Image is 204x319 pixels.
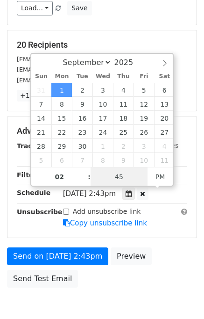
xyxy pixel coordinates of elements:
span: September 13, 2025 [154,97,175,111]
input: Minute [91,167,148,186]
span: September 29, 2025 [51,139,72,153]
span: October 3, 2025 [134,139,154,153]
span: October 1, 2025 [92,139,113,153]
span: Wed [92,73,113,80]
span: October 10, 2025 [134,153,154,167]
small: [EMAIL_ADDRESS][DOMAIN_NAME] [17,77,121,84]
button: Save [67,1,91,15]
span: September 3, 2025 [92,83,113,97]
span: September 30, 2025 [72,139,92,153]
span: September 9, 2025 [72,97,92,111]
span: October 9, 2025 [113,153,134,167]
span: September 20, 2025 [154,111,175,125]
a: Send on [DATE] 2:43pm [7,247,108,265]
span: September 8, 2025 [51,97,72,111]
span: September 23, 2025 [72,125,92,139]
span: September 22, 2025 [51,125,72,139]
span: September 26, 2025 [134,125,154,139]
strong: Filters [17,171,41,179]
span: Thu [113,73,134,80]
a: Load... [17,1,53,15]
span: Tue [72,73,92,80]
input: Year [112,58,145,67]
span: September 17, 2025 [92,111,113,125]
label: Add unsubscribe link [73,207,141,217]
iframe: Chat Widget [157,274,204,319]
span: October 6, 2025 [51,153,72,167]
span: September 5, 2025 [134,83,154,97]
span: October 4, 2025 [154,139,175,153]
span: September 7, 2025 [31,97,52,111]
small: [EMAIL_ADDRESS][DOMAIN_NAME] [17,66,121,73]
span: September 24, 2025 [92,125,113,139]
span: [DATE] 2:43pm [63,189,116,198]
span: September 27, 2025 [154,125,175,139]
span: October 7, 2025 [72,153,92,167]
span: September 15, 2025 [51,111,72,125]
span: October 5, 2025 [31,153,52,167]
span: Mon [51,73,72,80]
span: Sun [31,73,52,80]
a: Preview [111,247,152,265]
span: September 28, 2025 [31,139,52,153]
span: September 10, 2025 [92,97,113,111]
h5: 20 Recipients [17,40,187,50]
input: Hour [31,167,88,186]
small: [EMAIL_ADDRESS][DOMAIN_NAME] [17,56,121,63]
span: September 2, 2025 [72,83,92,97]
span: September 14, 2025 [31,111,52,125]
a: +17 more [17,90,56,101]
span: September 25, 2025 [113,125,134,139]
a: Send Test Email [7,270,78,288]
span: October 8, 2025 [92,153,113,167]
strong: Unsubscribe [17,208,63,216]
span: September 6, 2025 [154,83,175,97]
span: September 11, 2025 [113,97,134,111]
span: September 16, 2025 [72,111,92,125]
span: October 11, 2025 [154,153,175,167]
span: August 31, 2025 [31,83,52,97]
span: Click to toggle [148,167,173,186]
a: Copy unsubscribe link [63,219,147,227]
span: Fri [134,73,154,80]
span: : [88,167,91,186]
span: September 18, 2025 [113,111,134,125]
strong: Schedule [17,189,50,196]
strong: Tracking [17,142,48,150]
span: September 4, 2025 [113,83,134,97]
span: September 1, 2025 [51,83,72,97]
span: September 21, 2025 [31,125,52,139]
span: September 12, 2025 [134,97,154,111]
span: October 2, 2025 [113,139,134,153]
span: Sat [154,73,175,80]
span: September 19, 2025 [134,111,154,125]
h5: Advanced [17,126,187,136]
